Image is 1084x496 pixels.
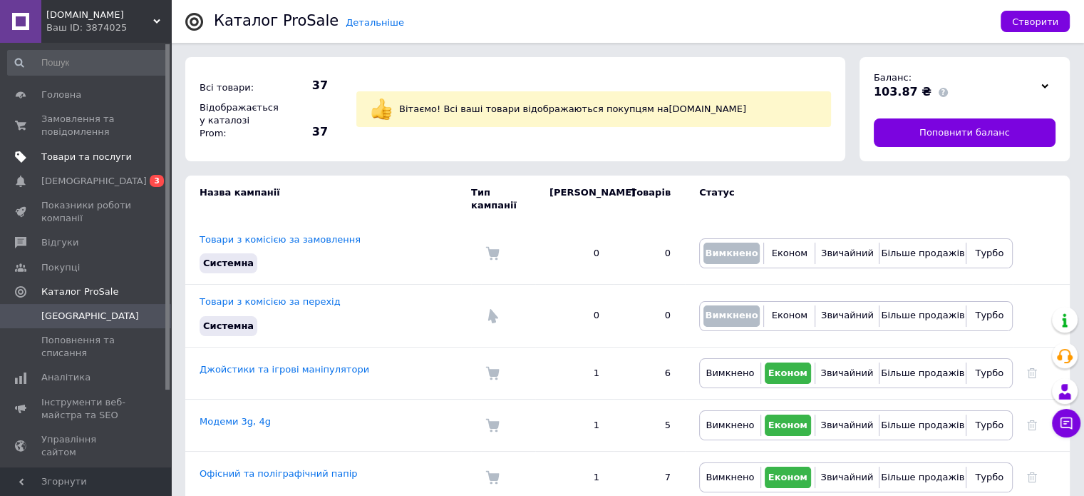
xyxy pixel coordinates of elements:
[485,366,500,380] img: Комісія за замовлення
[706,368,754,378] span: Вимкнено
[200,296,341,307] a: Товари з комісією за перехід
[196,78,274,98] div: Всі товари:
[203,320,254,331] span: Системна
[919,126,1010,139] span: Поповнити баланс
[819,305,875,327] button: Звичайний
[703,243,760,264] button: Вимкнено
[768,368,807,378] span: Економ
[7,50,168,76] input: Пошук
[819,363,875,384] button: Звичайний
[768,420,807,430] span: Економ
[41,88,81,101] span: Головна
[1027,472,1037,482] a: Видалити
[975,368,1003,378] span: Турбо
[535,223,614,285] td: 0
[346,17,404,28] a: Детальніше
[975,310,1003,320] span: Турбо
[1027,368,1037,378] a: Видалити
[970,363,1008,384] button: Турбо
[706,420,754,430] span: Вимкнено
[685,176,1013,223] td: Статус
[41,310,139,323] span: [GEOGRAPHIC_DATA]
[970,467,1008,488] button: Турбо
[883,415,962,436] button: Більше продажів
[820,472,873,482] span: Звичайний
[278,78,328,93] span: 37
[970,415,1008,436] button: Турбо
[765,363,811,384] button: Економ
[614,399,685,451] td: 5
[214,14,339,29] div: Каталог ProSale
[196,98,274,144] div: Відображається у каталозі Prom:
[200,468,358,479] a: Офісний та поліграфічний папір
[975,248,1003,258] span: Турбо
[705,310,758,320] span: Вимкнено
[765,415,811,436] button: Економ
[41,285,118,298] span: Каталог ProSale
[614,223,685,285] td: 0
[41,175,147,188] span: [DEMOGRAPHIC_DATA]
[485,246,500,260] img: Комісія за замовлення
[819,467,875,488] button: Звичайний
[820,368,873,378] span: Звичайний
[703,415,757,436] button: Вимкнено
[614,176,685,223] td: Товарів
[881,248,964,258] span: Більше продажів
[41,113,132,138] span: Замовлення та повідомлення
[874,85,931,98] span: 103.87 ₴
[881,472,964,482] span: Більше продажів
[703,305,760,327] button: Вимкнено
[41,236,78,249] span: Відгуки
[706,472,754,482] span: Вимкнено
[819,415,875,436] button: Звичайний
[768,472,807,482] span: Економ
[883,243,962,264] button: Більше продажів
[46,9,153,21] span: Julka.Shop
[883,305,962,327] button: Більше продажів
[485,470,500,485] img: Комісія за замовлення
[614,347,685,399] td: 6
[535,399,614,451] td: 1
[203,258,254,268] span: Системна
[1001,11,1070,32] button: Створити
[185,176,471,223] td: Назва кампанії
[883,467,962,488] button: Більше продажів
[821,310,874,320] span: Звичайний
[874,118,1055,147] a: Поповнити баланс
[881,420,964,430] span: Більше продажів
[535,176,614,223] td: [PERSON_NAME]
[41,371,91,384] span: Аналітика
[819,243,875,264] button: Звичайний
[41,261,80,274] span: Покупці
[768,243,811,264] button: Економ
[705,248,758,258] span: Вимкнено
[772,310,807,320] span: Економ
[874,72,912,83] span: Баланс:
[703,363,757,384] button: Вимкнено
[768,305,811,327] button: Економ
[881,310,964,320] span: Більше продажів
[200,364,369,375] a: Джойстики та ігрові маніпулятори
[41,433,132,459] span: Управління сайтом
[485,309,500,323] img: Комісія за перехід
[881,368,964,378] span: Більше продажів
[970,305,1008,327] button: Турбо
[471,176,535,223] td: Тип кампанії
[765,467,811,488] button: Економ
[772,248,807,258] span: Економ
[278,124,328,140] span: 37
[200,234,361,245] a: Товари з комісією за замовлення
[41,396,132,422] span: Інструменти веб-майстра та SEO
[46,21,171,34] div: Ваш ID: 3874025
[485,418,500,432] img: Комісія за замовлення
[535,347,614,399] td: 1
[150,175,164,187] span: 3
[371,98,392,120] img: :+1:
[1027,420,1037,430] a: Видалити
[703,467,757,488] button: Вимкнено
[614,285,685,347] td: 0
[41,151,132,163] span: Товари та послуги
[41,199,132,225] span: Показники роботи компанії
[535,285,614,347] td: 0
[970,243,1008,264] button: Турбо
